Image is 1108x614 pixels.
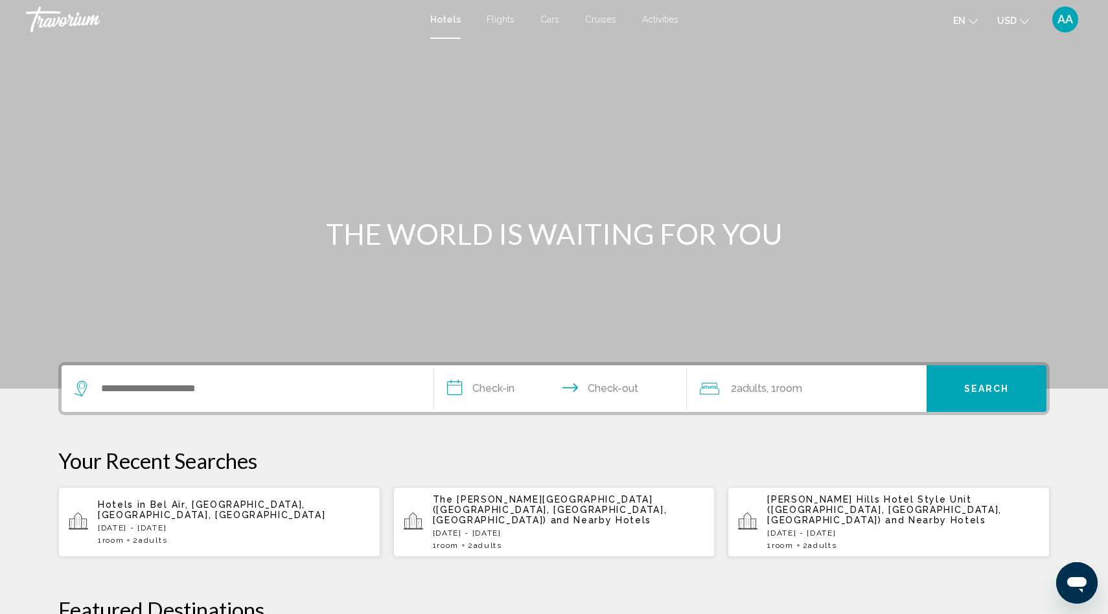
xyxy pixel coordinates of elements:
[964,384,1010,394] span: Search
[997,16,1017,26] span: USD
[767,529,1039,538] p: [DATE] - [DATE]
[58,486,380,558] button: Hotels in Bel Air, [GEOGRAPHIC_DATA], [GEOGRAPHIC_DATA], [GEOGRAPHIC_DATA][DATE] - [DATE]1Room2Ad...
[585,14,616,25] a: Cruises
[540,14,559,25] a: Cars
[98,499,146,510] span: Hotels in
[58,448,1050,473] p: Your Recent Searches
[772,541,794,550] span: Room
[1057,13,1073,26] span: AA
[102,536,124,545] span: Room
[728,486,1050,558] button: [PERSON_NAME] Hills Hotel Style Unit ([GEOGRAPHIC_DATA], [GEOGRAPHIC_DATA], [GEOGRAPHIC_DATA]) an...
[434,365,687,412] button: Check in and out dates
[62,365,1046,412] div: Search widget
[474,541,502,550] span: Adults
[139,536,167,545] span: Adults
[1048,6,1082,33] button: User Menu
[1056,562,1098,604] iframe: Button to launch messaging window
[767,541,793,550] span: 1
[767,494,1002,525] span: [PERSON_NAME] Hills Hotel Style Unit ([GEOGRAPHIC_DATA], [GEOGRAPHIC_DATA], [GEOGRAPHIC_DATA])
[487,14,514,25] a: Flights
[433,494,667,525] span: The [PERSON_NAME][GEOGRAPHIC_DATA] ([GEOGRAPHIC_DATA], [GEOGRAPHIC_DATA], [GEOGRAPHIC_DATA])
[927,365,1046,412] button: Search
[808,541,837,550] span: Adults
[311,217,797,251] h1: THE WORLD IS WAITING FOR YOU
[997,11,1029,30] button: Change currency
[393,486,715,558] button: The [PERSON_NAME][GEOGRAPHIC_DATA] ([GEOGRAPHIC_DATA], [GEOGRAPHIC_DATA], [GEOGRAPHIC_DATA]) and ...
[776,382,802,394] span: Room
[468,541,502,550] span: 2
[433,529,705,538] p: [DATE] - [DATE]
[885,515,986,525] span: and Nearby Hotels
[551,515,652,525] span: and Nearby Hotels
[642,14,678,25] a: Activities
[687,365,927,412] button: Travelers: 2 adults, 0 children
[133,536,167,545] span: 2
[737,382,767,394] span: Adults
[437,541,459,550] span: Room
[98,499,325,520] span: Bel Air, [GEOGRAPHIC_DATA], [GEOGRAPHIC_DATA], [GEOGRAPHIC_DATA]
[767,380,802,398] span: , 1
[433,541,459,550] span: 1
[98,523,370,532] p: [DATE] - [DATE]
[953,11,978,30] button: Change language
[803,541,837,550] span: 2
[98,536,124,545] span: 1
[953,16,965,26] span: en
[430,14,461,25] a: Hotels
[26,6,417,32] a: Travorium
[731,380,767,398] span: 2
